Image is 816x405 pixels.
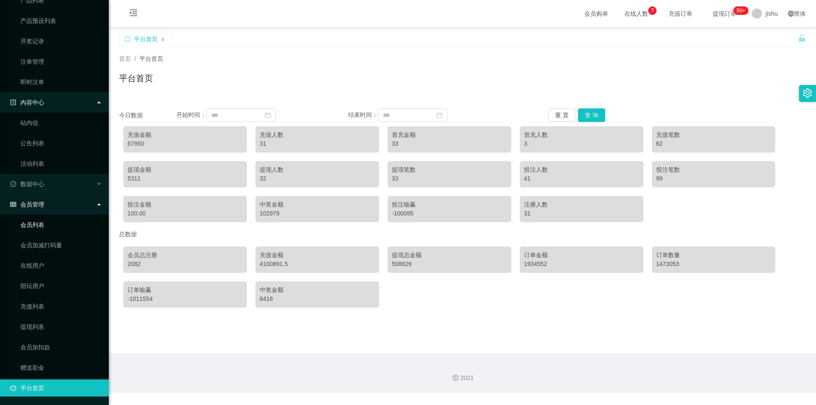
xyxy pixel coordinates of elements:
[260,139,375,148] div: 31
[260,200,375,209] div: 中奖金额
[392,251,507,260] div: 提现总金额
[392,174,507,183] div: 33
[392,165,507,174] div: 提现笔数
[524,139,639,148] div: 3
[656,139,771,148] div: 62
[127,286,243,295] div: 订单输赢
[119,227,806,242] div: 总数据
[524,260,639,269] div: 1934552
[656,165,771,174] div: 投注笔数
[798,34,806,42] i: 图标: unlock
[260,295,375,303] div: 6418
[392,260,507,269] div: 508829
[260,174,375,183] div: 32
[20,135,102,152] a: 公告列表
[524,165,639,174] div: 投注人数
[260,165,375,174] div: 提现人数
[127,130,243,139] div: 充值金额
[348,111,378,118] span: 结束时间：
[524,130,639,139] div: 首充人数
[648,6,657,15] sup: 7
[20,359,102,376] a: 赠送彩金
[10,201,44,208] span: 会员管理
[656,251,771,260] div: 订单数量
[260,130,375,139] div: 充值人数
[656,260,771,269] div: 1473053
[127,139,243,148] div: 67950
[116,374,809,382] div: 2021
[392,200,507,209] div: 投注输赢
[708,11,741,17] span: 提现订单
[127,165,243,174] div: 提现金额
[127,295,243,303] div: -1011554
[656,130,771,139] div: 充值笔数
[20,257,102,274] a: 在线用户
[788,11,794,17] i: 图标: global
[453,375,459,381] i: 图标: copyright
[125,36,130,42] i: 图标: sync
[20,318,102,335] a: 提现列表
[20,298,102,315] a: 充值列表
[20,339,102,356] a: 会员加扣款
[127,209,243,218] div: 100.00
[20,216,102,233] a: 会员列表
[20,12,102,29] a: 产品预设列表
[578,108,605,122] button: 查 询
[524,209,639,218] div: 31
[20,155,102,172] a: 活动列表
[803,88,812,98] i: 图标: setting
[10,201,16,207] i: 图标: table
[651,6,654,15] p: 7
[119,72,153,85] h1: 平台首页
[10,380,102,397] a: 图标: dashboard平台首页
[524,174,639,183] div: 41
[265,112,271,118] i: 图标: calendar
[134,31,158,47] div: 平台首页
[160,37,165,42] i: 图标: close
[127,260,243,269] div: 2082
[260,286,375,295] div: 中奖金额
[176,111,206,118] span: 开始时间：
[127,200,243,209] div: 投注金额
[548,108,575,122] button: 重 置
[20,278,102,295] a: 陪玩用户
[119,111,176,120] div: 今日数据
[392,139,507,148] div: 33
[260,260,375,269] div: 4100891.5
[10,181,44,187] span: 数据中心
[20,237,102,254] a: 会员加减打码量
[392,209,507,218] div: -100095
[134,55,136,62] span: /
[139,55,163,62] span: 平台首页
[10,99,16,105] i: 图标: profile
[20,114,102,131] a: 站内信
[620,11,652,17] span: 在线人数
[10,181,16,187] i: 图标: check-circle-o
[260,251,375,260] div: 充值金额
[733,6,748,15] sup: 267
[119,0,148,28] i: 图标: menu-fold
[20,33,102,50] a: 开奖记录
[524,200,639,209] div: 注册人数
[656,174,771,183] div: 99
[20,53,102,70] a: 注单管理
[127,174,243,183] div: 5311
[524,251,639,260] div: 订单金额
[119,55,131,62] span: 首页
[260,209,375,218] div: 102979
[436,112,442,118] i: 图标: calendar
[20,74,102,91] a: 即时注单
[10,99,44,106] span: 内容中心
[664,11,697,17] span: 充值订单
[127,251,243,260] div: 会员总注册
[392,130,507,139] div: 首充金额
